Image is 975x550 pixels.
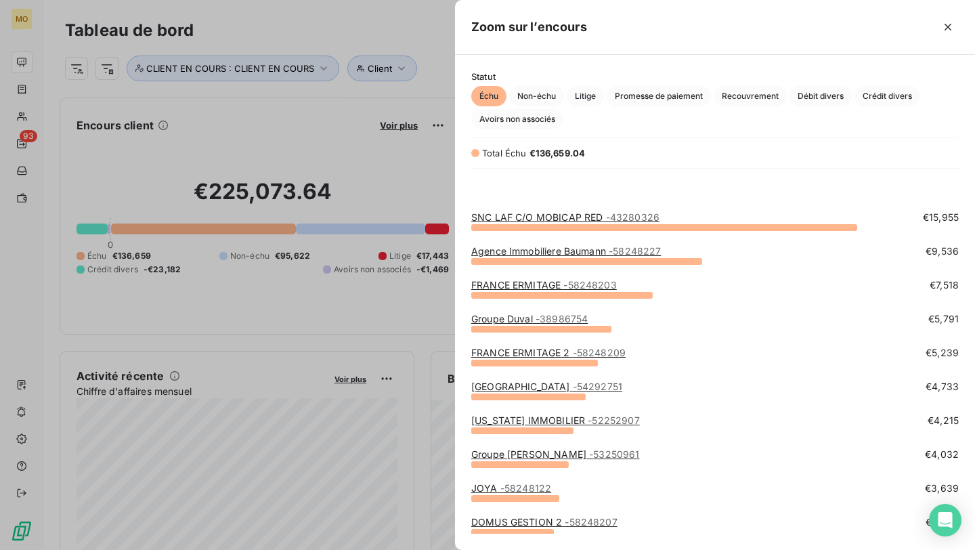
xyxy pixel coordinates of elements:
[928,414,959,427] span: €4,215
[609,245,661,257] span: - 58248227
[471,279,617,291] a: FRANCE ERMITAGE
[471,71,959,82] span: Statut
[573,347,626,358] span: - 58248209
[529,148,586,158] span: €136,659.04
[471,211,659,223] a: SNC LAF C/O MOBICAP RED
[789,86,852,106] button: Débit divers
[925,482,959,495] span: €3,639
[565,516,617,528] span: - 58248207
[471,347,626,358] a: FRANCE ERMITAGE 2
[471,313,588,324] a: Groupe Duval
[563,279,616,291] span: - 58248203
[500,482,551,494] span: - 58248122
[455,177,975,534] div: grid
[573,381,622,392] span: - 54292751
[536,313,588,324] span: - 38986754
[926,245,959,258] span: €9,536
[509,86,564,106] button: Non-échu
[926,346,959,360] span: €5,239
[714,86,787,106] button: Recouvrement
[925,448,959,461] span: €4,032
[471,482,551,494] a: JOYA
[930,278,959,292] span: €7,518
[928,312,959,326] span: €5,791
[471,415,640,426] a: [US_STATE] IMMOBILIER
[606,211,659,223] span: - 43280326
[854,86,920,106] button: Crédit divers
[589,448,639,460] span: - 53250961
[588,415,639,426] span: - 52252907
[929,504,961,536] div: Open Intercom Messenger
[926,380,959,394] span: €4,733
[607,86,711,106] button: Promesse de paiement
[482,148,527,158] span: Total Échu
[471,18,587,37] h5: Zoom sur l’encours
[926,515,959,529] span: €3,425
[471,245,661,257] a: Agence Immobiliere Baumann
[471,448,640,460] a: Groupe [PERSON_NAME]
[471,381,622,392] a: [GEOGRAPHIC_DATA]
[471,109,563,129] button: Avoirs non associés
[471,86,506,106] button: Échu
[923,211,959,224] span: €15,955
[471,516,617,528] a: DOMUS GESTION 2
[567,86,604,106] button: Litige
